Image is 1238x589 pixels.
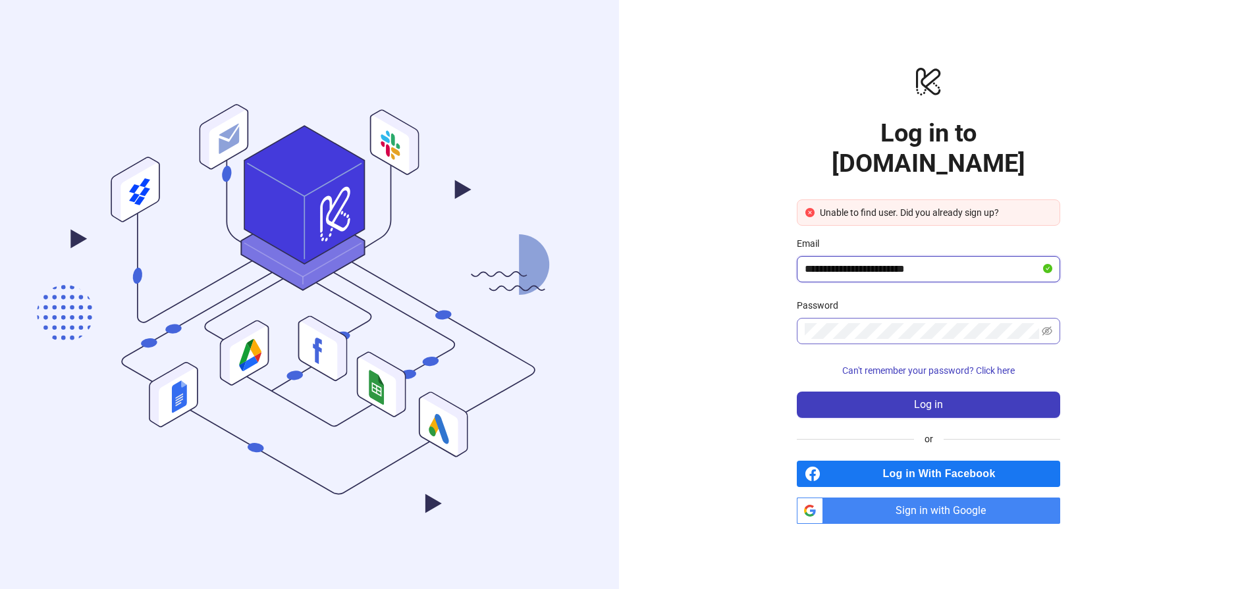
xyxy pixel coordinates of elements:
input: Email [805,261,1040,277]
h1: Log in to [DOMAIN_NAME] [797,118,1060,178]
span: Can't remember your password? Click here [842,365,1015,376]
button: Log in [797,392,1060,418]
span: Log in With Facebook [826,461,1060,487]
button: Can't remember your password? Click here [797,360,1060,381]
span: Sign in with Google [828,498,1060,524]
label: Email [797,236,828,251]
div: Unable to find user. Did you already sign up? [820,205,1052,220]
input: Password [805,323,1039,339]
span: eye-invisible [1042,326,1052,336]
span: close-circle [805,208,815,217]
a: Sign in with Google [797,498,1060,524]
span: or [914,432,944,446]
label: Password [797,298,847,313]
a: Can't remember your password? Click here [797,365,1060,376]
a: Log in With Facebook [797,461,1060,487]
span: Log in [914,399,943,411]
